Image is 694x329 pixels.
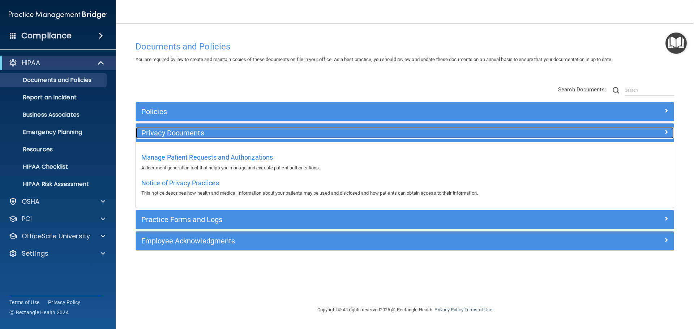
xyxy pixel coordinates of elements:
h5: Policies [141,108,534,116]
h5: Employee Acknowledgments [141,237,534,245]
p: Business Associates [5,111,103,118]
h4: Documents and Policies [136,42,674,51]
p: HIPAA Checklist [5,163,103,170]
p: Settings [22,249,48,258]
img: PMB logo [9,8,107,22]
p: PCI [22,215,32,223]
a: Practice Forms and Logs [141,214,668,225]
a: Policies [141,106,668,117]
a: Settings [9,249,105,258]
div: Copyright © All rights reserved 2025 @ Rectangle Health | | [273,298,537,321]
a: Terms of Use [9,299,39,306]
a: Privacy Policy [48,299,81,306]
p: Resources [5,146,103,153]
h5: Practice Forms and Logs [141,216,534,224]
p: OfficeSafe University [22,232,90,241]
p: Report an Incident [5,94,103,101]
a: HIPAA [9,59,105,67]
p: A document generation tool that helps you manage and execute patient authorizations. [141,164,668,172]
a: Terms of Use [464,307,492,312]
h4: Compliance [21,31,72,41]
button: Open Resource Center [665,33,687,54]
a: Privacy Documents [141,127,668,139]
a: Employee Acknowledgments [141,235,668,247]
p: Documents and Policies [5,77,103,84]
p: OSHA [22,197,40,206]
a: OfficeSafe University [9,232,105,241]
p: HIPAA Risk Assessment [5,181,103,188]
a: Manage Patient Requests and Authorizations [141,155,273,161]
span: Manage Patient Requests and Authorizations [141,153,273,161]
span: Ⓒ Rectangle Health 2024 [9,309,69,316]
img: ic-search.3b580494.png [613,87,619,94]
p: This notice describes how health and medical information about your patients may be used and disc... [141,189,668,198]
a: Privacy Policy [434,307,463,312]
a: OSHA [9,197,105,206]
p: Emergency Planning [5,129,103,136]
span: Notice of Privacy Practices [141,179,219,187]
h5: Privacy Documents [141,129,534,137]
span: You are required by law to create and maintain copies of these documents on file in your office. ... [136,57,612,62]
span: Search Documents: [558,86,606,93]
p: HIPAA [22,59,40,67]
input: Search [625,85,674,96]
a: PCI [9,215,105,223]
